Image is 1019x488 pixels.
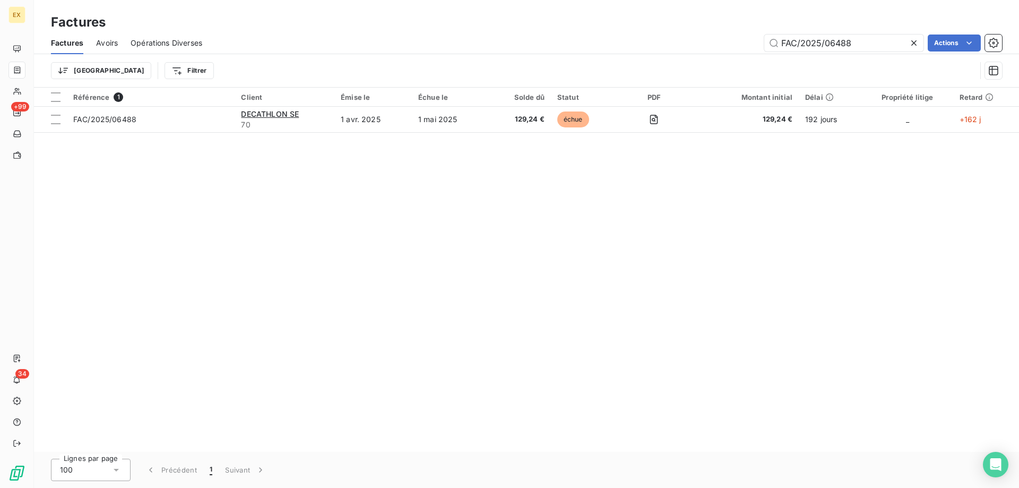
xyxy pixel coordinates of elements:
[139,459,203,481] button: Précédent
[960,93,1013,101] div: Retard
[418,93,483,101] div: Échue le
[624,93,684,101] div: PDF
[60,465,73,475] span: 100
[799,107,862,132] td: 192 jours
[8,465,25,482] img: Logo LeanPay
[51,62,151,79] button: [GEOGRAPHIC_DATA]
[96,38,118,48] span: Avoirs
[203,459,219,481] button: 1
[73,115,136,124] span: FAC/2025/06488
[496,114,545,125] span: 129,24 €
[8,6,25,23] div: EX
[557,112,589,127] span: échue
[557,93,611,101] div: Statut
[764,35,923,52] input: Rechercher
[165,62,213,79] button: Filtrer
[697,93,792,101] div: Montant initial
[241,109,299,118] span: DECATHLON SE
[15,369,29,379] span: 34
[906,115,909,124] span: _
[219,459,272,481] button: Suivant
[241,93,328,101] div: Client
[868,93,947,101] div: Propriété litige
[496,93,545,101] div: Solde dû
[51,13,106,32] h3: Factures
[241,119,328,130] span: 70
[412,107,490,132] td: 1 mai 2025
[334,107,412,132] td: 1 avr. 2025
[983,452,1008,477] div: Open Intercom Messenger
[131,38,202,48] span: Opérations Diverses
[805,93,856,101] div: Délai
[114,92,123,102] span: 1
[210,465,212,475] span: 1
[73,93,109,101] span: Référence
[697,114,792,125] span: 129,24 €
[928,35,981,52] button: Actions
[341,93,405,101] div: Émise le
[51,38,83,48] span: Factures
[960,115,981,124] span: +162 j
[11,102,29,112] span: +99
